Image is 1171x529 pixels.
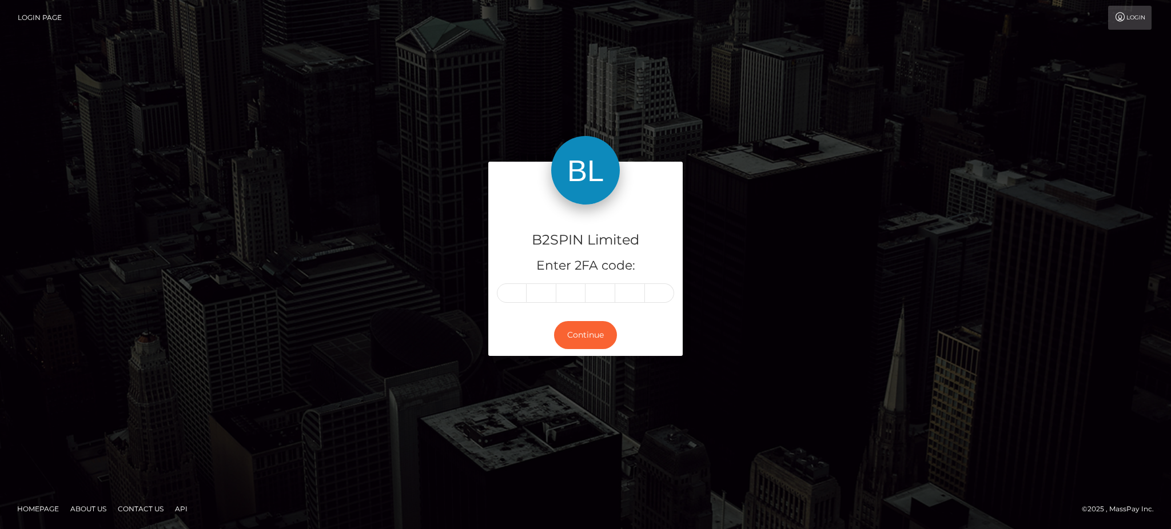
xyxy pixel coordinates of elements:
[497,257,674,275] h5: Enter 2FA code:
[497,230,674,250] h4: B2SPIN Limited
[170,500,192,518] a: API
[18,6,62,30] a: Login Page
[13,500,63,518] a: Homepage
[554,321,617,349] button: Continue
[66,500,111,518] a: About Us
[1082,503,1162,515] div: © 2025 , MassPay Inc.
[551,136,620,205] img: B2SPIN Limited
[113,500,168,518] a: Contact Us
[1108,6,1152,30] a: Login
